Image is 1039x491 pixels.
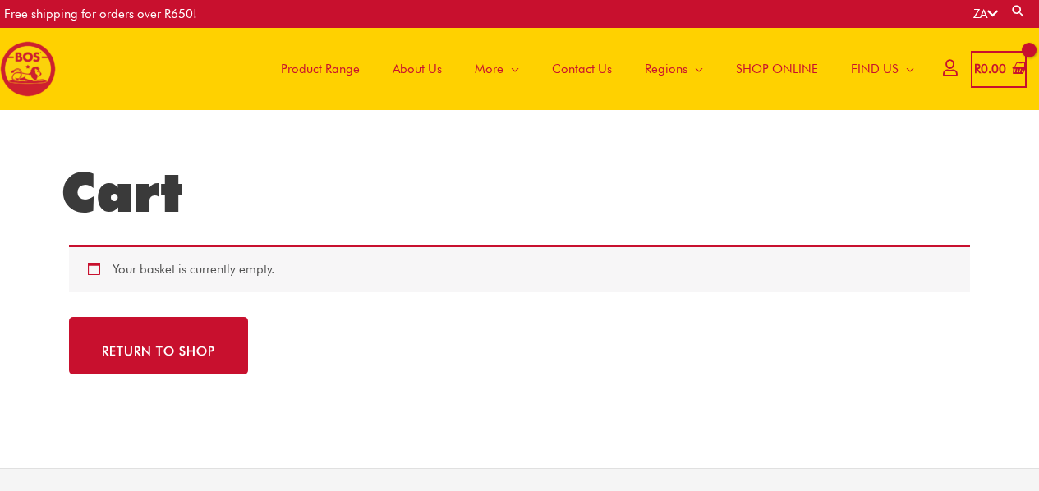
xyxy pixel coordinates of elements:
[851,44,899,94] span: FIND US
[628,28,719,110] a: Regions
[69,245,970,292] div: Your basket is currently empty.
[264,28,376,110] a: Product Range
[61,159,978,225] h1: Cart
[281,44,360,94] span: Product Range
[719,28,834,110] a: SHOP ONLINE
[458,28,536,110] a: More
[536,28,628,110] a: Contact Us
[971,51,1027,88] a: View Shopping Cart, empty
[736,44,818,94] span: SHOP ONLINE
[974,62,1006,76] bdi: 0.00
[1010,3,1027,19] a: Search button
[475,44,503,94] span: More
[69,317,248,374] a: Return to shop
[973,7,998,21] a: ZA
[252,28,931,110] nav: Site Navigation
[645,44,687,94] span: Regions
[376,28,458,110] a: About Us
[552,44,612,94] span: Contact Us
[974,62,981,76] span: R
[393,44,442,94] span: About Us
